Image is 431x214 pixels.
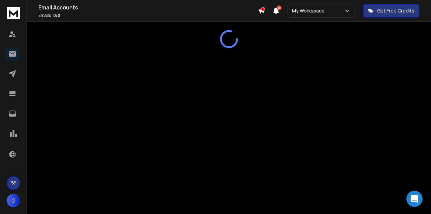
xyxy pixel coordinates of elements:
button: G [7,194,20,207]
p: Emails : [38,13,258,18]
div: Open Intercom Messenger [406,191,423,207]
button: Get Free Credits [363,4,419,18]
span: 0 / 0 [53,12,60,18]
img: logo [7,7,20,19]
p: My Workspace [292,7,327,14]
span: 50 [277,5,281,10]
p: Get Free Credits [377,7,415,14]
h1: Email Accounts [38,3,258,11]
